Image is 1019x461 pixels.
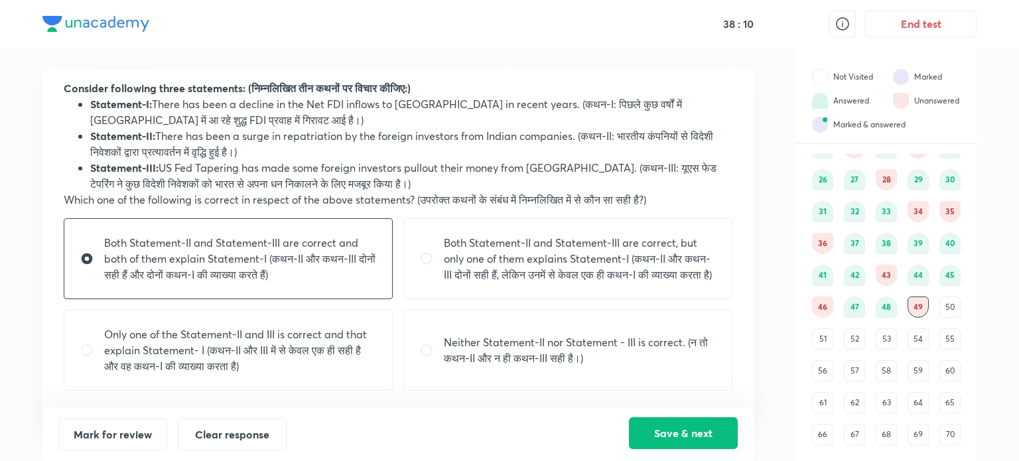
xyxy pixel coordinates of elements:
[104,235,376,283] p: Both Statement-II and Statement-III are correct and both of them explain Statement-I (कथन-II और क...
[444,334,716,366] p: Neither Statement-II nor Statement - III is correct. (न तो कथन-II और न ही कथन-III सही है।)
[908,328,929,350] div: 54
[939,169,961,190] div: 30
[90,96,732,128] li: There has been a decline in the Net FDI inflows to [GEOGRAPHIC_DATA] in recent years. (कथन-I: पिछ...
[908,201,929,222] div: 34
[178,419,287,450] button: Clear response
[893,93,909,109] img: attempt state
[812,265,833,286] div: 41
[833,71,873,83] div: Not Visited
[876,265,897,286] div: 43
[844,392,865,413] div: 62
[812,169,833,190] div: 26
[844,201,865,222] div: 32
[64,192,732,208] p: Which one of the following is correct in respect of the above statements? (उपरोक्त कथनों के संबंध...
[812,69,828,85] img: attempt state
[939,233,961,254] div: 40
[90,160,732,192] li: US Fed Tapering has made some foreign investors pullout their money from [GEOGRAPHIC_DATA]. (कथन-...
[90,161,159,174] strong: Statement-III:
[812,360,833,381] div: 56
[444,235,716,283] p: Both Statement-II and Statement-III are correct, but only one of them explains Statement-I (कथन-I...
[876,201,897,222] div: 33
[844,424,865,445] div: 67
[833,119,906,131] div: Marked & answered
[833,95,869,107] div: Answered
[939,360,961,381] div: 60
[844,169,865,190] div: 27
[876,169,897,190] div: 28
[876,233,897,254] div: 38
[58,419,167,450] button: Mark for review
[908,360,929,381] div: 59
[908,392,929,413] div: 64
[939,265,961,286] div: 45
[740,17,754,31] h5: 10
[90,97,152,111] strong: Statement-I:
[844,360,865,381] div: 57
[939,328,961,350] div: 55
[844,296,865,318] div: 47
[64,81,411,95] strong: Consider following three statements: (निम्नलिखित तीन कथनों पर विचार कीजिए:)
[908,265,929,286] div: 44
[90,129,155,143] strong: Statement-II:
[812,201,833,222] div: 31
[812,328,833,350] div: 51
[844,265,865,286] div: 42
[629,417,738,449] button: Save & next
[939,392,961,413] div: 65
[939,201,961,222] div: 35
[908,424,929,445] div: 69
[844,233,865,254] div: 37
[876,424,897,445] div: 68
[908,233,929,254] div: 39
[914,95,959,107] div: Unanswered
[104,326,376,374] p: Only one of the Statement-II and III is correct and that explain Statement- I (कथन-II और III में ...
[812,117,828,133] img: attempt state
[812,424,833,445] div: 66
[876,296,897,318] div: 48
[914,71,942,83] div: Marked
[876,360,897,381] div: 58
[812,233,833,254] div: 36
[908,296,929,318] div: 49
[720,17,740,31] h5: 38 :
[876,392,897,413] div: 63
[812,392,833,413] div: 61
[844,328,865,350] div: 52
[908,169,929,190] div: 29
[939,424,961,445] div: 70
[812,296,833,318] div: 46
[893,69,909,85] img: attempt state
[939,296,961,318] div: 50
[90,128,732,160] li: There has been a surge in repatriation by the foreign investors from Indian companies. (कथन-II: भ...
[865,11,977,37] button: End test
[876,328,897,350] div: 53
[812,93,828,109] img: attempt state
